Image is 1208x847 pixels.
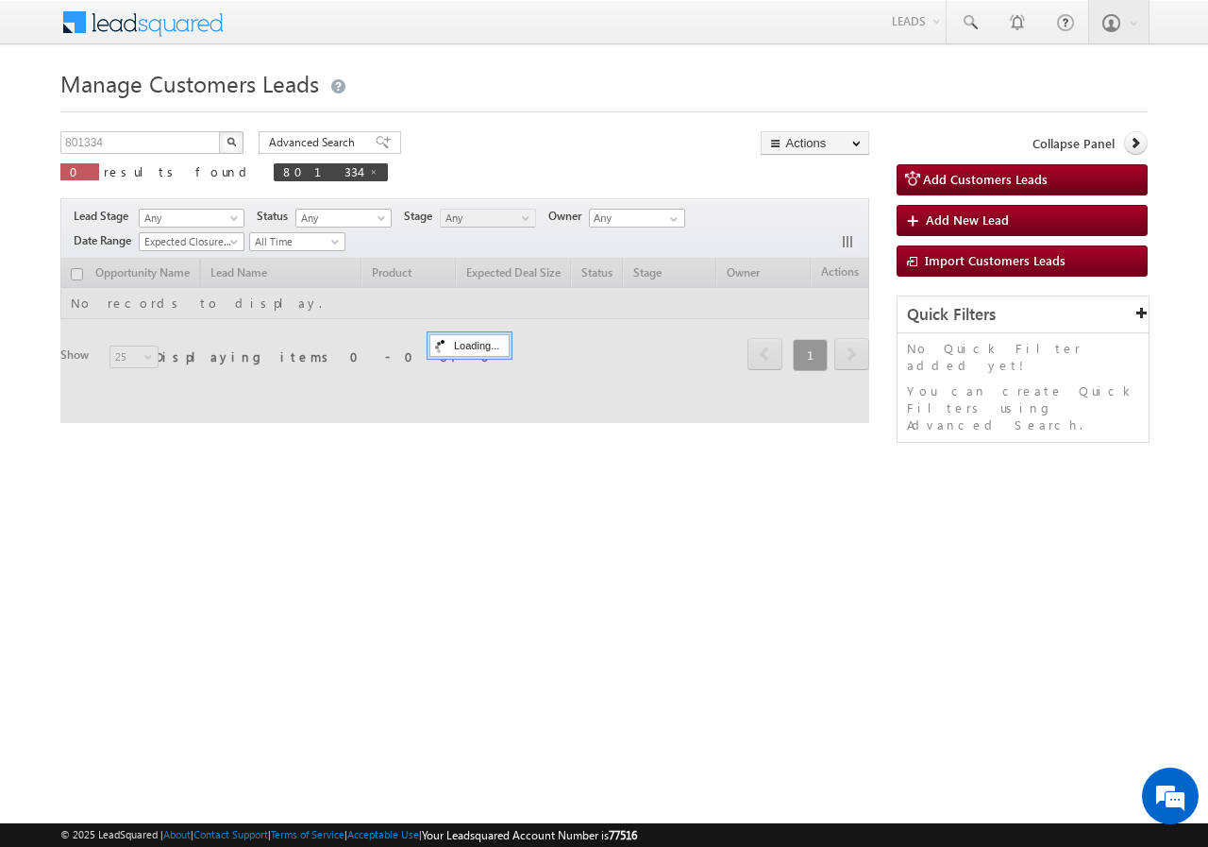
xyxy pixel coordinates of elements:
span: Owner [548,208,589,225]
a: All Time [249,232,345,251]
span: Collapse Panel [1032,135,1115,152]
span: results found [104,163,254,179]
button: Actions [761,131,869,155]
span: Stage [404,208,440,225]
span: Add New Lead [926,212,1009,228]
a: Contact Support [193,828,268,840]
a: Show All Items [660,210,683,229]
span: Date Range [74,232,139,249]
span: All Time [250,233,340,250]
span: Manage Customers Leads [60,68,319,98]
span: Lead Stage [74,208,136,225]
span: Add Customers Leads [923,171,1048,187]
input: Type to Search [589,209,685,228]
span: Status [257,208,295,225]
span: Expected Closure Date [140,233,238,250]
a: Terms of Service [271,828,344,840]
span: Any [441,210,530,227]
span: Any [140,210,238,227]
div: Loading... [429,334,510,357]
div: Quick Filters [898,296,1149,333]
a: Acceptable Use [347,828,419,840]
a: Expected Closure Date [139,232,244,251]
p: You can create Quick Filters using Advanced Search. [907,382,1139,433]
a: Any [440,209,536,228]
span: 77516 [609,828,637,842]
a: About [163,828,191,840]
span: Import Customers Leads [925,252,1065,268]
span: 801334 [283,163,360,179]
p: No Quick Filter added yet! [907,340,1139,374]
span: © 2025 LeadSquared | | | | | [60,826,637,844]
a: Any [295,209,392,228]
span: Your Leadsquared Account Number is [422,828,637,842]
span: Advanced Search [269,134,361,151]
span: Any [296,210,386,227]
span: 0 [70,163,90,179]
img: Search [226,137,236,146]
a: Any [139,209,244,228]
